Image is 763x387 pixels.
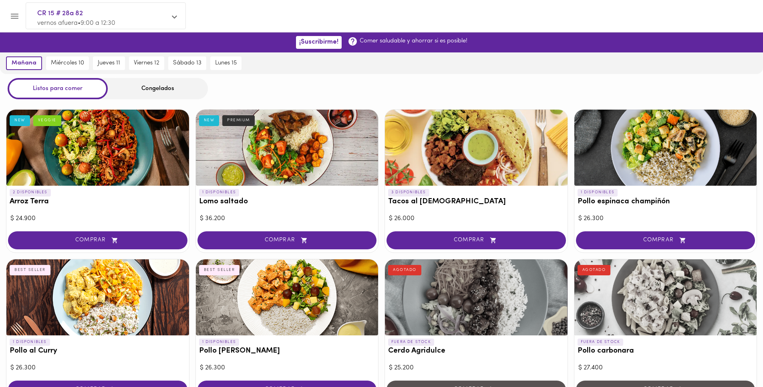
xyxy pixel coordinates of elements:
p: 1 DISPONIBLES [199,189,240,196]
span: COMPRAR [207,237,367,244]
span: COMPRAR [586,237,745,244]
button: lunes 15 [210,56,242,70]
div: $ 26.300 [10,363,185,373]
span: CR 15 # 28a 82 [37,8,166,19]
button: COMPRAR [8,231,187,249]
div: Arroz Terra [6,110,189,186]
button: sábado 13 [168,56,206,70]
button: COMPRAR [576,231,755,249]
h3: Pollo al Curry [10,347,186,355]
div: Pollo al Curry [6,259,189,335]
p: 1 DISPONIBLES [578,189,618,196]
div: BEST SELLER [10,265,50,275]
h3: Tacos al [DEMOGRAPHIC_DATA] [388,198,564,206]
h3: Pollo carbonara [578,347,754,355]
span: COMPRAR [18,237,177,244]
button: COMPRAR [387,231,566,249]
div: Congelados [108,78,208,99]
div: VEGGIE [33,115,61,126]
div: AGOTADO [388,265,421,275]
h3: Pollo espinaca champiñón [578,198,754,206]
div: $ 26.300 [200,363,374,373]
div: Lomo saltado [196,110,378,186]
h3: Lomo saltado [199,198,375,206]
div: $ 26.300 [578,214,753,223]
div: $ 25.200 [389,363,564,373]
button: mañana [6,56,42,70]
div: $ 24.900 [10,214,185,223]
span: COMPRAR [397,237,556,244]
h3: Pollo [PERSON_NAME] [199,347,375,355]
h3: Cerdo Agridulce [388,347,564,355]
div: Pollo Tikka Massala [196,259,378,335]
div: BEST SELLER [199,265,240,275]
p: 1 DISPONIBLES [10,339,50,346]
button: viernes 12 [129,56,164,70]
h3: Arroz Terra [10,198,186,206]
span: ¡Suscribirme! [299,38,338,46]
div: $ 26.000 [389,214,564,223]
div: $ 27.400 [578,363,753,373]
span: viernes 12 [134,60,159,67]
span: sábado 13 [173,60,201,67]
iframe: Messagebird Livechat Widget [717,341,755,379]
button: jueves 11 [93,56,125,70]
div: Cerdo Agridulce [385,259,568,335]
div: $ 36.200 [200,214,374,223]
span: jueves 11 [98,60,120,67]
div: PREMIUM [222,115,255,126]
button: miércoles 10 [46,56,89,70]
button: COMPRAR [197,231,377,249]
div: Listos para comer [8,78,108,99]
button: Menu [5,6,24,26]
div: AGOTADO [578,265,611,275]
div: Pollo carbonara [574,259,757,335]
span: vernos afuera • 9:00 a 12:30 [37,20,115,26]
p: 2 DISPONIBLES [10,189,51,196]
p: FUERA DE STOCK [578,339,624,346]
p: 3 DISPONIBLES [388,189,429,196]
div: Pollo espinaca champiñón [574,110,757,186]
button: ¡Suscribirme! [296,36,342,48]
div: NEW [199,115,219,126]
p: Comer saludable y ahorrar si es posible! [360,37,467,45]
span: mañana [12,60,36,67]
div: Tacos al Pastor [385,110,568,186]
div: NEW [10,115,30,126]
p: FUERA DE STOCK [388,339,434,346]
p: 1 DISPONIBLES [199,339,240,346]
span: miércoles 10 [51,60,84,67]
span: lunes 15 [215,60,237,67]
